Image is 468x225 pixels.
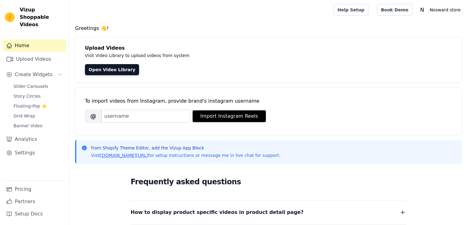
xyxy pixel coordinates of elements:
[100,153,148,158] a: [DOMAIN_NAME][URL]
[14,83,48,89] span: Slider Carousels
[85,44,452,52] h4: Upload Videos
[427,4,463,15] p: Nosward store
[85,110,102,123] span: @
[131,208,304,217] span: How to display product specific videos in product detail page?
[10,121,66,130] a: Banner Video
[85,64,139,75] a: Open Video Library
[85,52,361,59] p: Visit Video Library to upload videos from system
[14,103,47,109] span: Floating-Pop ⭐
[75,25,462,32] h4: Greetings 👋!
[2,39,66,52] a: Home
[91,145,280,151] p: from Shopify Theme Editor, add the Vizup App Block
[85,97,452,105] div: To import videos from Instagram, provide brand's instagram username
[20,6,64,28] span: Vizup Shoppable Videos
[102,110,190,123] input: username
[14,113,35,119] span: Grid Wrap
[2,195,66,208] a: Partners
[10,102,66,110] a: Floating-Pop ⭐
[2,147,66,159] a: Settings
[2,133,66,145] a: Analytics
[131,208,406,217] button: How to display product specific videos in product detail page?
[417,4,463,15] button: N Nosward store
[2,208,66,220] a: Setup Docs
[131,176,406,188] h2: Frequently asked questions
[2,68,66,81] button: Create Widgets
[5,12,15,22] img: Vizup
[15,71,53,78] span: Create Widgets
[10,112,66,120] a: Grid Wrap
[14,123,42,129] span: Banner Video
[10,92,66,100] a: Story Circles
[193,110,266,122] button: Import Instagram Reels
[91,152,280,158] p: Visit for setup instructions or message me in live chat for support.
[2,183,66,195] a: Pricing
[14,93,41,99] span: Story Circles
[334,4,368,16] a: Help Setup
[377,4,412,16] a: Book Demo
[10,82,66,91] a: Slider Carousels
[420,7,424,13] text: N
[2,53,66,65] a: Upload Videos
